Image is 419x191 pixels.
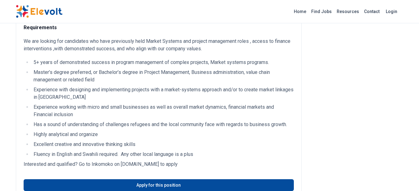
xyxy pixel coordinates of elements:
[24,179,294,191] a: Apply for this position
[334,7,362,16] a: Resources
[32,121,294,128] li: Has a sound of understanding of challenges refugees and the local community face with regards to ...
[382,5,401,18] a: Login
[32,103,294,118] li: Experience working with micro and small businesses as well as overall market dynamics, financial ...
[32,131,294,138] li: Highly analytical and organize
[362,7,382,16] a: Contact
[309,7,334,16] a: Find Jobs
[32,59,294,66] li: 5+ years of demonstrated success in program management of complex projects, Market systems programs.
[32,151,294,158] li: Fluency in English and Swahili required. Any other local language is a plus
[32,69,294,84] li: Master’s degree preferred, or Bachelor’s degree in Project Management, Business administration, v...
[16,5,62,18] img: Elevolt
[24,38,294,52] p: We are looking for candidates who have previously held Market Systems and project management role...
[291,7,309,16] a: Home
[388,161,419,191] iframe: Chat Widget
[32,86,294,101] li: Experience with designing and implementing projects with a market-systems approach and/or to crea...
[32,141,294,148] li: Excellent creative and innovative thinking skills
[24,161,294,168] p: Interested and qualified? Go to Inkomoko on [DOMAIN_NAME] to apply
[24,25,57,30] strong: Requirements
